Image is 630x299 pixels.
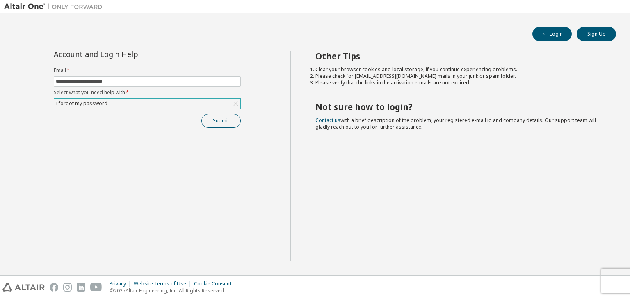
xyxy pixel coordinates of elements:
img: instagram.svg [63,283,72,292]
li: Please check for [EMAIL_ADDRESS][DOMAIN_NAME] mails in your junk or spam folder. [315,73,602,79]
label: Select what you need help with [54,89,241,96]
h2: Not sure how to login? [315,102,602,112]
div: Privacy [110,281,134,287]
button: Sign Up [577,27,616,41]
img: linkedin.svg [77,283,85,292]
button: Login [532,27,572,41]
h2: Other Tips [315,51,602,61]
img: altair_logo.svg [2,283,45,292]
span: with a brief description of the problem, your registered e-mail id and company details. Our suppo... [315,117,596,130]
div: I forgot my password [55,99,109,108]
div: Website Terms of Use [134,281,194,287]
div: Cookie Consent [194,281,236,287]
div: I forgot my password [54,99,240,109]
li: Please verify that the links in the activation e-mails are not expired. [315,79,602,86]
li: Clear your browser cookies and local storage, if you continue experiencing problems. [315,66,602,73]
img: youtube.svg [90,283,102,292]
a: Contact us [315,117,340,124]
p: © 2025 Altair Engineering, Inc. All Rights Reserved. [110,287,236,294]
div: Account and Login Help [54,51,203,57]
label: Email [54,67,241,74]
img: Altair One [4,2,107,11]
button: Submit [201,114,241,128]
img: facebook.svg [50,283,58,292]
